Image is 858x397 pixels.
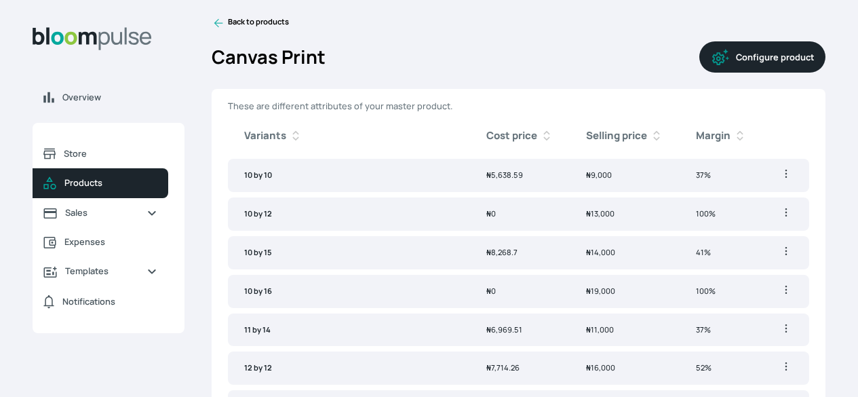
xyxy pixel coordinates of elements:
span: 14,000 [586,247,615,257]
td: 10 by 16 [228,275,470,308]
aside: Sidebar [33,16,184,381]
a: Store [33,139,168,168]
span: 100% [696,208,716,219]
span: ₦ [486,286,491,296]
span: 13,000 [586,208,615,219]
span: 11,000 [586,324,614,335]
span: ₦ [486,208,491,219]
a: Expenses [33,227,168,257]
td: 10 by 12 [228,197,470,231]
span: ₦ [586,362,591,373]
h2: Canvas Print [212,43,326,71]
button: Configure product [699,41,825,73]
a: Products [33,168,168,198]
b: Cost price [486,128,537,144]
b: Margin [696,128,730,144]
span: Templates [65,265,136,278]
img: Bloom Logo [33,27,152,50]
a: Overview [33,83,184,112]
span: ₦ [586,208,591,219]
span: 37% [696,324,711,335]
span: Expenses [64,235,157,248]
a: Sales [33,198,168,227]
span: ₦ [486,247,491,257]
span: ₦ [486,170,491,180]
span: Notifications [62,295,115,308]
span: ₦ [586,324,591,335]
span: 37% [696,170,711,180]
b: Selling price [586,128,647,144]
span: Products [64,176,157,189]
span: ₦ [586,247,591,257]
span: 19,000 [586,286,615,296]
span: 41% [696,247,711,257]
span: 100% [696,286,716,296]
b: Variants [244,128,286,144]
span: Overview [62,91,174,104]
span: 5,638.59 [486,170,523,180]
span: 52% [696,362,711,373]
span: ₦ [586,286,591,296]
a: Notifications [33,286,168,317]
td: 10 by 15 [228,236,470,269]
td: 12 by 12 [228,352,470,385]
span: 16,000 [586,362,615,373]
span: Sales [65,206,136,219]
span: 9,000 [586,170,612,180]
span: ₦ [586,170,591,180]
td: 11 by 14 [228,314,470,347]
span: ₦ [486,324,491,335]
p: These are different attributes of your master product. [228,100,809,113]
span: 7,714.26 [486,362,520,373]
span: Store [64,147,157,160]
span: ₦ [486,362,491,373]
a: Back to products [212,16,289,30]
a: Templates [33,257,168,286]
span: 8,268.7 [486,247,518,257]
span: 0 [486,286,496,296]
span: 0 [486,208,496,219]
span: 6,969.51 [486,324,522,335]
td: 10 by 10 [228,159,470,192]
